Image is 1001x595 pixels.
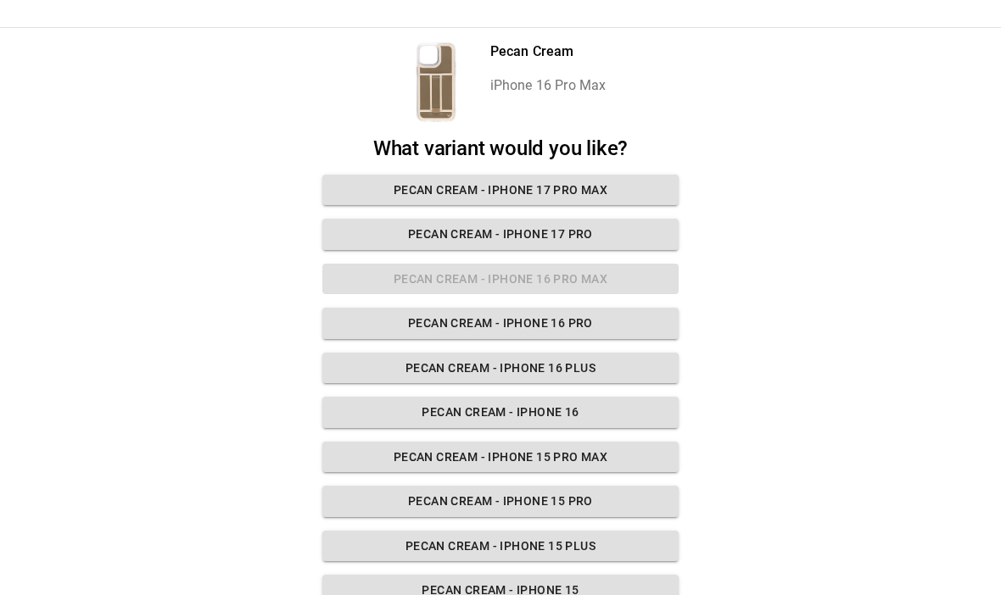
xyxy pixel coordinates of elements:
[322,442,679,473] button: Pecan Cream - iPhone 15 Pro Max
[322,486,679,517] button: Pecan Cream - iPhone 15 Pro
[322,397,679,428] button: Pecan Cream - iPhone 16
[490,75,607,96] p: iPhone 16 Pro Max
[322,219,679,250] button: Pecan Cream - iPhone 17 Pro
[322,308,679,339] button: Pecan Cream - iPhone 16 Pro
[322,353,679,384] button: Pecan Cream - iPhone 16 Plus
[322,136,679,161] h2: What variant would you like?
[322,175,679,206] button: Pecan Cream - iPhone 17 Pro Max
[490,42,607,62] p: Pecan Cream
[322,531,679,562] button: Pecan Cream - iPhone 15 Plus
